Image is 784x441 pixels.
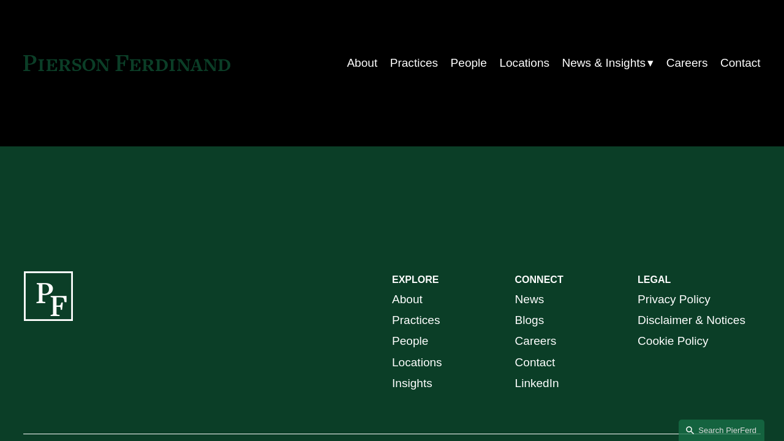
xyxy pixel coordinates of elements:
[638,274,671,285] strong: LEGAL
[515,289,545,310] a: News
[515,352,556,373] a: Contact
[515,274,563,285] strong: CONNECT
[562,53,646,73] span: News & Insights
[666,51,708,75] a: Careers
[515,310,545,331] a: Blogs
[390,51,438,75] a: Practices
[562,51,654,75] a: folder dropdown
[392,373,432,394] a: Insights
[392,331,428,352] a: People
[392,352,442,373] a: Locations
[638,331,708,352] a: Cookie Policy
[515,373,559,394] a: LinkedIn
[638,310,745,331] a: Disclaimer & Notices
[392,310,440,331] a: Practices
[720,51,761,75] a: Contact
[638,289,710,310] a: Privacy Policy
[392,289,423,310] a: About
[515,331,557,352] a: Careers
[499,51,549,75] a: Locations
[347,51,377,75] a: About
[679,420,764,441] a: Search this site
[451,51,487,75] a: People
[392,274,439,285] strong: EXPLORE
